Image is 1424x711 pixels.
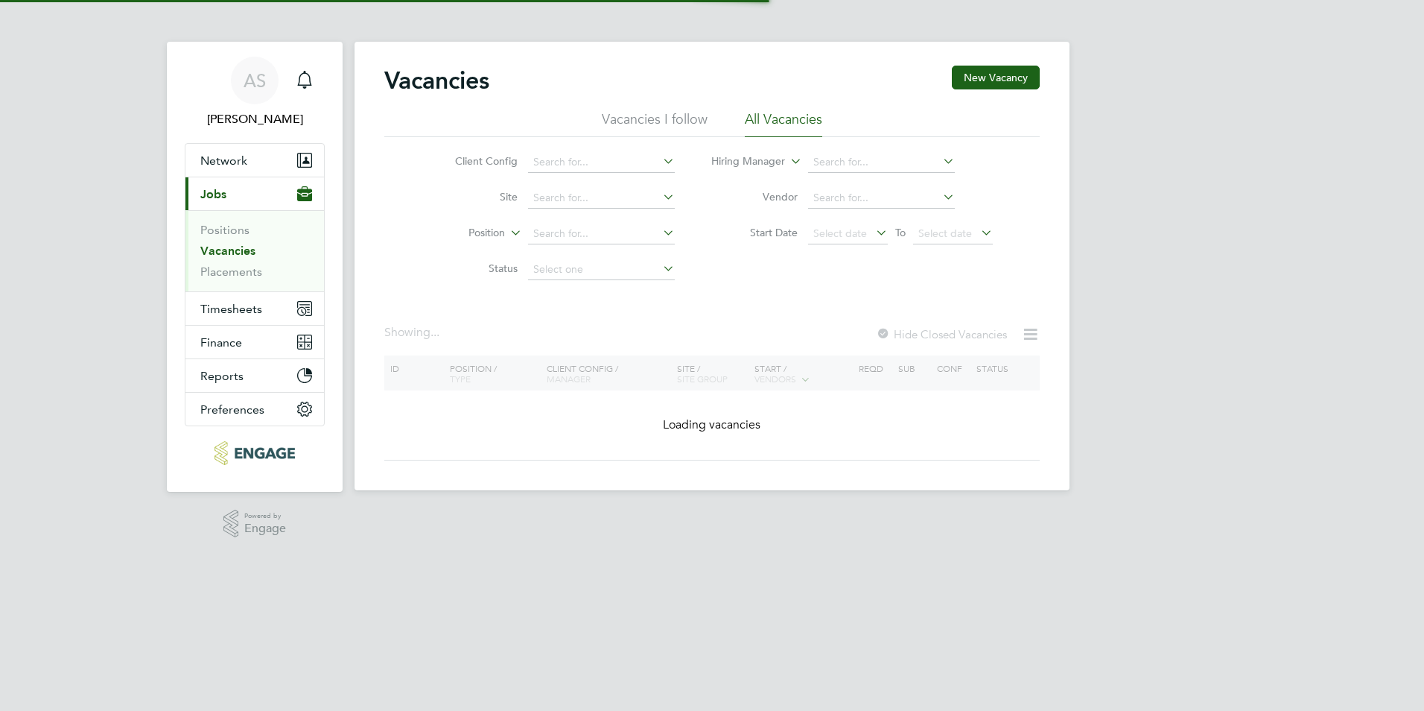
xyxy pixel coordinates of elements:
[699,154,785,169] label: Hiring Manager
[200,223,249,237] a: Positions
[808,188,955,209] input: Search for...
[185,292,324,325] button: Timesheets
[200,154,247,168] span: Network
[223,510,287,538] a: Powered byEngage
[813,227,867,240] span: Select date
[419,226,505,241] label: Position
[384,66,489,95] h2: Vacancies
[185,57,325,128] a: AS[PERSON_NAME]
[185,326,324,358] button: Finance
[432,154,518,168] label: Client Config
[200,335,242,350] span: Finance
[528,188,675,209] input: Search for...
[244,71,266,90] span: AS
[384,325,442,341] div: Showing
[200,369,244,383] span: Reports
[432,190,518,203] label: Site
[200,187,226,201] span: Jobs
[808,152,955,173] input: Search for...
[876,327,1007,341] label: Hide Closed Vacancies
[891,223,910,242] span: To
[200,302,262,316] span: Timesheets
[214,441,294,465] img: carbonrecruitment-logo-retina.png
[200,244,255,258] a: Vacancies
[745,110,822,137] li: All Vacancies
[200,265,262,279] a: Placements
[528,152,675,173] input: Search for...
[185,359,324,392] button: Reports
[602,110,708,137] li: Vacancies I follow
[185,177,324,210] button: Jobs
[918,227,972,240] span: Select date
[244,522,286,535] span: Engage
[432,262,518,275] label: Status
[528,224,675,244] input: Search for...
[185,441,325,465] a: Go to home page
[528,259,675,280] input: Select one
[244,510,286,522] span: Powered by
[712,190,798,203] label: Vendor
[167,42,343,492] nav: Main navigation
[185,210,324,291] div: Jobs
[712,226,798,239] label: Start Date
[952,66,1040,89] button: New Vacancy
[185,393,324,426] button: Preferences
[185,144,324,177] button: Network
[185,110,325,128] span: Avais Sabir
[200,402,264,417] span: Preferences
[430,325,439,340] span: ...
